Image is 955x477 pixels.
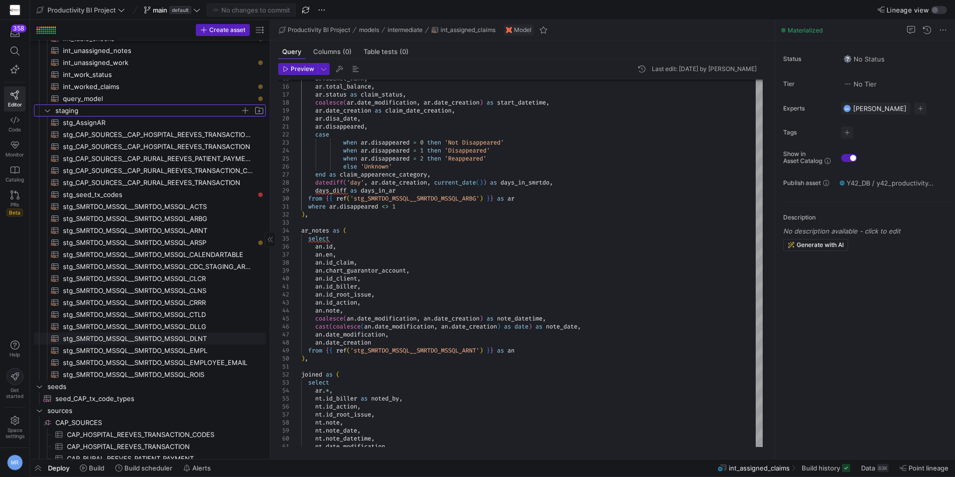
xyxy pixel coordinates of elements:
span: ) [479,194,483,202]
button: 358 [4,24,25,42]
span: ) [483,178,486,186]
span: ) [479,178,483,186]
div: Press SPACE to select this row. [34,104,266,116]
div: 35 [278,234,289,242]
span: ) [301,210,305,218]
span: stg_SMRTDO_MSSQL__SMRTDO_MSSQL_ARSP​​​​​​​​​​ [63,237,254,248]
span: . [431,98,434,106]
span: 1 [392,202,396,210]
span: staging [55,105,240,116]
span: <> [382,202,389,210]
div: Press SPACE to select this row. [34,80,266,92]
span: ( [343,178,347,186]
span: sources [47,405,264,416]
span: , [427,178,431,186]
span: ar [315,114,322,122]
span: (0) [400,48,409,55]
span: when [343,146,357,154]
span: Model [514,26,531,33]
span: No Tier [844,80,877,88]
a: Code [4,111,25,136]
a: int_unassigned_work​​​​​​​​​​ [34,56,266,68]
div: Press SPACE to select this row. [34,140,266,152]
span: 'Disappeared' [445,146,490,154]
span: then [427,146,441,154]
span: claim_date_creation [385,106,452,114]
div: 16 [278,82,289,90]
span: Experts [783,105,833,112]
span: stg_CAP_SOURCES__CAP_HOSPITAL_REEVES_TRANSACTION​​​​​​​​​​ [63,141,254,152]
span: Get started [6,387,23,399]
span: claim_status [361,90,403,98]
div: 24 [278,146,289,154]
span: from [308,194,322,202]
span: ref [336,194,347,202]
span: . [322,122,326,130]
span: stg_seed_tx_codes​​​​​​​​​​ [63,189,254,200]
button: Generate with AI [783,239,848,251]
span: Build scheduler [124,464,172,472]
span: disappeared [326,122,364,130]
span: , [371,82,375,90]
div: 23 [278,138,289,146]
span: . [322,90,326,98]
span: days_in_ar [361,186,396,194]
span: when [343,154,357,162]
span: ar_notes [301,226,329,234]
span: Status [783,55,833,62]
span: , [364,178,368,186]
span: seeds [47,381,264,392]
span: Publish asset [783,179,821,186]
span: as [497,194,504,202]
a: stg_CAP_SOURCES__CAP_RURAL_REEVES_TRANSACTION_CODES​​​​​​​​​​ [34,164,266,176]
span: intermediate [388,26,423,33]
div: Press SPACE to select this row. [34,44,266,56]
span: PRs [10,201,19,207]
span: } [490,194,493,202]
span: claim_appearence_category [340,170,427,178]
a: stg_SMRTDO_MSSQL__SMRTDO_MSSQL_ARNT​​​​​​​​​​ [34,224,266,236]
span: , [427,170,431,178]
span: . [354,98,357,106]
span: when [343,138,357,146]
span: , [305,210,308,218]
span: date_creation [382,178,427,186]
span: stg_SMRTDO_MSSQL__SMRTDO_MSSQL_EMPL​​​​​​​​​​ [63,345,254,356]
span: date_modification [357,98,417,106]
button: Preview [278,63,318,75]
div: Press SPACE to select this row. [34,212,266,224]
div: 22 [278,130,289,138]
div: Press SPACE to select this row. [34,416,266,428]
span: stg_SMRTDO_MSSQL__SMRTDO_MSSQL_DLNT​​​​​​​​​​ [63,333,254,344]
span: date_creation [434,98,479,106]
span: 'day' [347,178,364,186]
span: ( [343,226,347,234]
div: 34 [278,226,289,234]
span: as [350,90,357,98]
span: (0) [343,48,352,55]
span: , [403,90,406,98]
span: ( [347,194,350,202]
button: models [357,24,382,36]
a: https://storage.googleapis.com/y42-prod-data-exchange/images/6On40cC7BTNLwgzZ6Z6KvpMAPxzV1NWE9CLY... [4,1,25,18]
div: Press SPACE to select this row. [34,224,266,236]
a: Spacesettings [4,411,25,443]
a: Catalog [4,161,25,186]
div: 31 [278,202,289,210]
a: stg_CAP_SOURCES__CAP_RURAL_REEVES_TRANSACTION​​​​​​​​​​ [34,176,266,188]
button: intermediate [385,24,425,36]
a: Editor [4,86,25,111]
span: Build [89,464,104,472]
span: current_date [434,178,476,186]
span: stg_SMRTDO_MSSQL__SMRTDO_MSSQL_EMPLOYEE_EMAIL​​​​​​​​​​ [63,357,254,368]
span: disa_date [326,114,357,122]
span: then [427,138,441,146]
div: Press SPACE to select this row. [34,68,266,80]
a: stg_SMRTDO_MSSQL__SMRTDO_MSSQL_EMPL​​​​​​​​​​ [34,344,266,356]
span: Query [282,48,301,55]
span: Monitor [5,151,24,157]
a: stg_SMRTDO_MSSQL__SMRTDO_MSSQL_CRRR​​​​​​​​​​ [34,296,266,308]
div: 32 [278,210,289,218]
span: 'stg_SMRTDO_MSSQL__SMRTDO_MSSQL_ARBG' [350,194,479,202]
span: disappeared [340,202,378,210]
